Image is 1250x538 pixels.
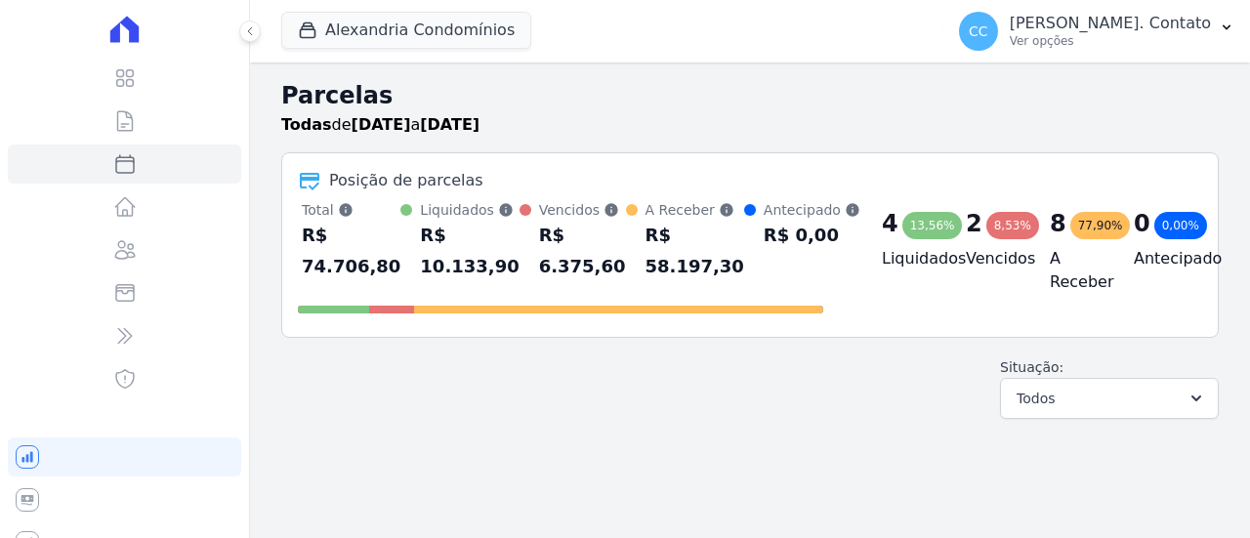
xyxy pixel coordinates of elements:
div: A Receber [646,200,744,220]
p: de a [281,113,479,137]
div: Antecipado [764,200,860,220]
div: Total [302,200,400,220]
span: Todos [1017,387,1055,410]
div: Vencidos [539,200,626,220]
button: Todos [1000,378,1219,419]
div: R$ 10.133,90 [420,220,519,282]
button: CC [PERSON_NAME]. Contato Ver opções [943,4,1250,59]
strong: Todas [281,115,332,134]
div: 0,00% [1154,212,1207,239]
div: 13,56% [902,212,963,239]
div: 8 [1050,208,1066,239]
strong: [DATE] [420,115,479,134]
div: 77,90% [1070,212,1131,239]
h4: A Receber [1050,247,1103,294]
label: Situação: [1000,359,1063,375]
h4: Vencidos [966,247,1019,270]
div: 8,53% [986,212,1039,239]
div: R$ 74.706,80 [302,220,400,282]
div: R$ 6.375,60 [539,220,626,282]
h4: Antecipado [1134,247,1187,270]
p: Ver opções [1010,33,1211,49]
div: R$ 0,00 [764,220,860,251]
div: Posição de parcelas [329,169,483,192]
h4: Liquidados [882,247,935,270]
div: 0 [1134,208,1150,239]
button: Alexandria Condomínios [281,12,531,49]
div: Liquidados [420,200,519,220]
div: 4 [882,208,898,239]
div: 2 [966,208,982,239]
div: R$ 58.197,30 [646,220,744,282]
p: [PERSON_NAME]. Contato [1010,14,1211,33]
span: CC [969,24,988,38]
strong: [DATE] [352,115,411,134]
h2: Parcelas [281,78,1219,113]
